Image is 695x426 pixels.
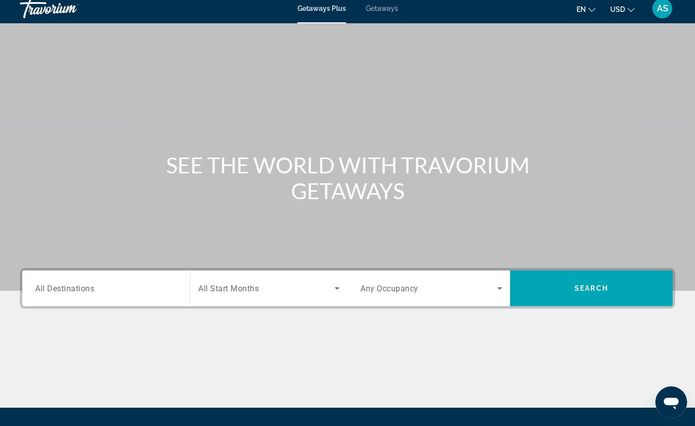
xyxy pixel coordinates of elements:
[35,283,177,295] input: Select destination
[657,3,668,13] span: AS
[610,5,625,13] span: USD
[577,2,595,16] button: Change language
[366,4,398,12] a: Getaways
[510,270,673,306] button: Search
[575,284,608,292] span: Search
[610,2,635,16] button: Change currency
[35,283,94,293] span: All Destinations
[577,5,586,13] span: en
[297,4,346,12] a: Getaways Plus
[22,270,673,306] div: Search widget
[162,152,533,204] h1: SEE THE WORLD WITH TRAVORIUM GETAWAYS
[198,284,259,293] span: All Start Months
[655,386,687,418] iframe: Кнопка запуска окна обмена сообщениями
[360,284,418,293] span: Any Occupancy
